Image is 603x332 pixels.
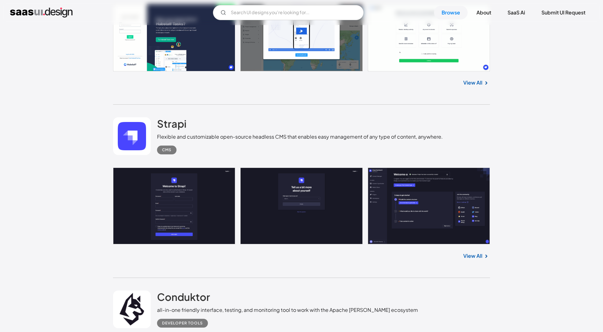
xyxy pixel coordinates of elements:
a: View All [463,79,482,86]
div: Flexible and customizable open-source headless CMS that enables easy management of any type of co... [157,133,443,141]
a: About [469,6,499,19]
div: Developer tools [162,319,203,327]
a: home [10,8,73,18]
a: Browse [434,6,468,19]
h2: Strapi [157,117,187,130]
h2: Conduktor [157,290,210,303]
div: CMS [162,146,171,154]
form: Email Form [213,5,364,20]
a: Conduktor [157,290,210,306]
input: Search UI designs you're looking for... [213,5,364,20]
div: all-in-one friendly interface, testing, and monitoring tool to work with the Apache [PERSON_NAME]... [157,306,418,314]
a: SaaS Ai [500,6,533,19]
a: Strapi [157,117,187,133]
a: View All [463,252,482,260]
a: Submit UI Request [534,6,593,19]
